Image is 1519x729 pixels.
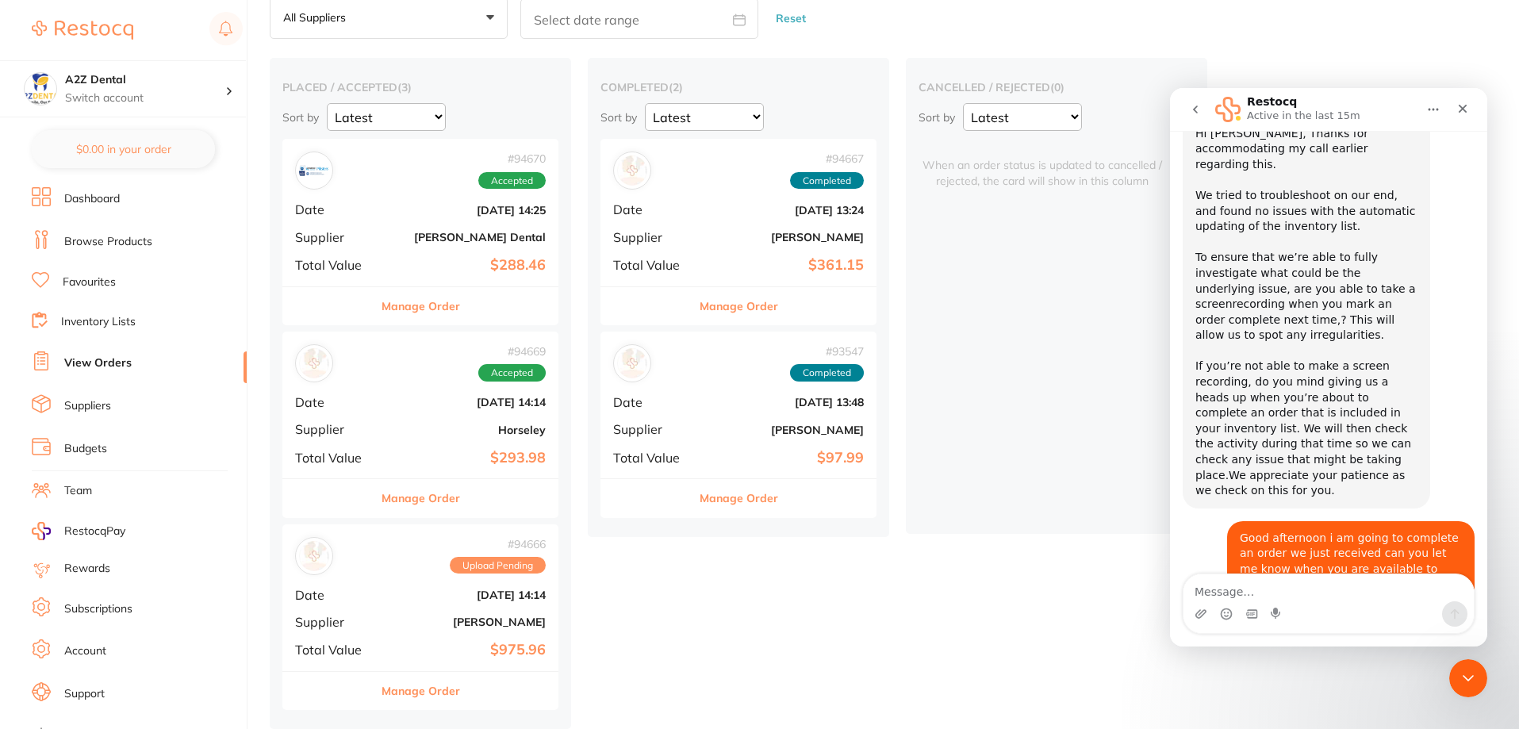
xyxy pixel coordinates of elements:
span: Date [295,395,374,409]
a: Restocq Logo [32,12,133,48]
span: Supplier [613,230,692,244]
iframe: Intercom live chat [1170,88,1487,647]
img: Erskine Dental [299,155,329,186]
button: Manage Order [382,672,460,710]
h2: placed / accepted ( 3 ) [282,80,558,94]
span: Total Value [295,451,374,465]
a: Team [64,483,92,499]
span: Upload Pending [450,557,546,574]
img: Henry Schein Halas [617,155,647,186]
b: [PERSON_NAME] [705,424,864,436]
span: Accepted [478,364,546,382]
a: Suppliers [64,398,111,414]
a: Favourites [63,274,116,290]
h2: completed ( 2 ) [600,80,876,94]
a: Support [64,686,105,702]
img: RestocqPay [32,522,51,540]
b: [DATE] 13:24 [705,204,864,217]
img: Restocq Logo [32,21,133,40]
span: Supplier [295,422,374,436]
a: Browse Products [64,234,152,250]
span: # 93547 [790,345,864,358]
a: Subscriptions [64,601,132,617]
img: Adam Dental [617,348,647,378]
a: Rewards [64,561,110,577]
img: Horseley [299,348,329,378]
span: Total Value [295,258,374,272]
span: # 94669 [478,345,546,358]
b: $288.46 [387,257,546,274]
img: Adam Dental [299,541,329,571]
b: $361.15 [705,257,864,274]
span: RestocqPay [64,524,125,539]
button: Manage Order [382,287,460,325]
h2: cancelled / rejected ( 0 ) [919,80,1195,94]
b: [DATE] 14:14 [387,589,546,601]
a: RestocqPay [32,522,125,540]
b: [PERSON_NAME] Dental [387,231,546,244]
p: Sort by [600,110,637,125]
p: Sort by [282,110,319,125]
b: [DATE] 13:48 [705,396,864,409]
span: Date [295,202,374,217]
b: [DATE] 14:14 [387,396,546,409]
span: Supplier [295,230,374,244]
img: A2Z Dental [25,73,56,105]
a: Account [64,643,106,659]
span: Completed [790,172,864,190]
span: Date [613,395,692,409]
span: Total Value [613,451,692,465]
b: [PERSON_NAME] [387,616,546,628]
p: All suppliers [283,10,352,25]
a: Inventory Lists [61,314,136,330]
span: Total Value [613,258,692,272]
button: Manage Order [700,479,778,517]
span: Accepted [478,172,546,190]
span: Supplier [295,615,374,629]
span: Date [295,588,374,602]
iframe: Intercom live chat [1449,659,1487,697]
a: Budgets [64,441,107,457]
div: Erskine Dental#94670AcceptedDate[DATE] 14:25Supplier[PERSON_NAME] DentalTotal Value$288.46Manage ... [282,139,558,325]
b: Horseley [387,424,546,436]
span: # 94667 [790,152,864,165]
b: $975.96 [387,642,546,658]
div: Horseley#94669AcceptedDate[DATE] 14:14SupplierHorseleyTotal Value$293.98Manage Order [282,332,558,518]
b: [DATE] 14:25 [387,204,546,217]
button: Manage Order [700,287,778,325]
p: Sort by [919,110,955,125]
button: Manage Order [382,479,460,517]
b: $293.98 [387,450,546,466]
span: When an order status is updated to cancelled / rejected, the card will show in this column [919,139,1166,189]
div: Adam Dental#94666Upload PendingDate[DATE] 14:14Supplier[PERSON_NAME]Total Value$975.96Manage Order [282,524,558,711]
span: Total Value [295,643,374,657]
a: Dashboard [64,191,120,207]
a: View Orders [64,355,132,371]
span: Date [613,202,692,217]
span: # 94670 [478,152,546,165]
h4: A2Z Dental [65,72,225,88]
span: Completed [790,364,864,382]
p: Switch account [65,90,225,106]
span: # 94666 [450,538,546,551]
b: $97.99 [705,450,864,466]
button: $0.00 in your order [32,130,215,168]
